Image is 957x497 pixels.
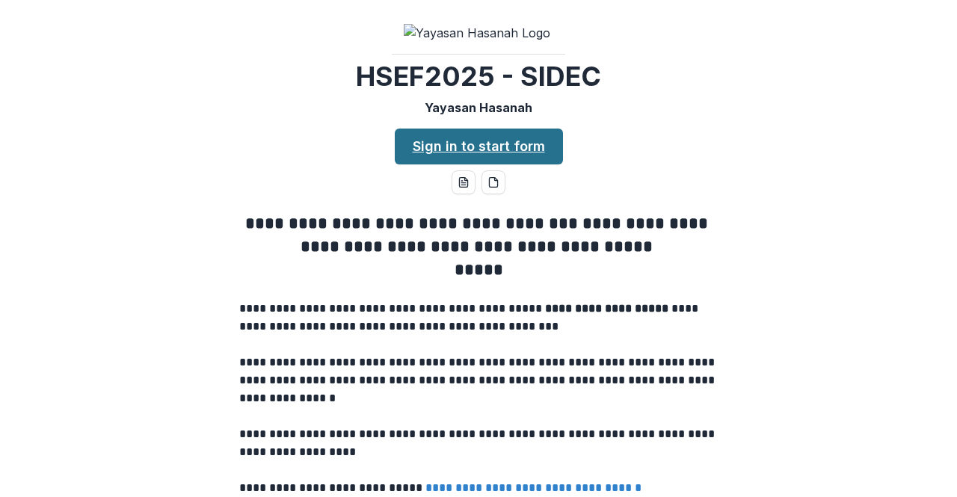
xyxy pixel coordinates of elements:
button: word-download [452,170,476,194]
button: pdf-download [481,170,505,194]
img: Yayasan Hasanah Logo [404,24,553,42]
p: Yayasan Hasanah [425,99,532,117]
h2: HSEF2025 - SIDEC [356,61,601,93]
a: Sign in to start form [395,129,563,164]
